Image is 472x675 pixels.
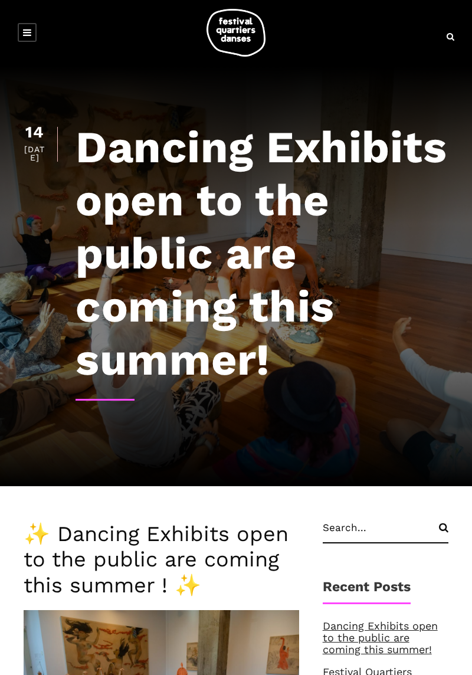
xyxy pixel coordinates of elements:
div: 14 [24,124,45,140]
input: Search... [323,522,448,543]
h1: Recent Posts [323,579,411,604]
img: logo-fqd-med [206,9,265,57]
div: [DATE] [24,145,45,162]
h1: Dancing Exhibits open to the public are coming this summer! [76,120,448,386]
a: Dancing Exhibits open to the public are coming this summer! [323,620,438,656]
h3: ✨ Dancing Exhibits open to the public are coming this summer ! ✨ [24,522,299,598]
